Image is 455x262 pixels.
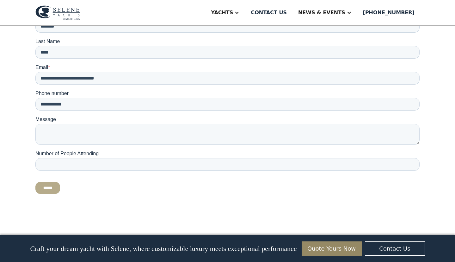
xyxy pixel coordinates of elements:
div: News & EVENTS [298,9,345,16]
div: [PHONE_NUMBER] [363,9,415,16]
a: Quote Yours Now [302,241,362,256]
p: ‍ [35,199,420,208]
div: Yachts [211,9,233,16]
a: Contact Us [365,241,425,256]
p: Craft your dream yacht with Selene, where customizable luxury meets exceptional performance [30,245,297,253]
img: logo [35,5,80,20]
div: Contact us [251,9,287,16]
